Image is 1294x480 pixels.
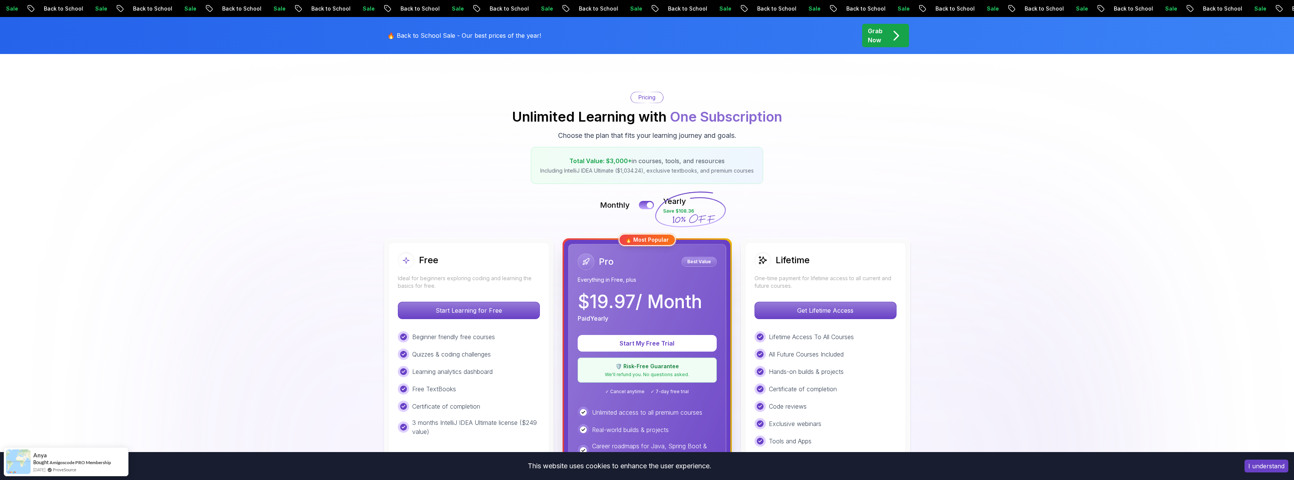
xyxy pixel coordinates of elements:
p: Paid Yearly [578,314,608,323]
p: Back to School [742,5,794,12]
p: Ideal for beginners exploring coding and learning the basics for free. [398,275,540,290]
p: Certificate of completion [412,402,480,411]
p: Sale [170,5,194,12]
h2: Lifetime [776,254,810,266]
p: Sale [1240,5,1264,12]
p: Code reviews [769,402,807,411]
p: Tools and Apps [769,437,812,446]
p: 3 months IntelliJ IDEA Ultimate license ($249 value) [412,418,540,436]
p: Grab Now [868,26,883,45]
p: Back to School [653,5,705,12]
span: One Subscription [670,108,782,125]
p: Sale [1150,5,1175,12]
p: Sale [883,5,907,12]
p: $ 19.97 / Month [578,293,702,311]
p: Sale [972,5,996,12]
h2: Free [419,254,438,266]
p: 🛡️ Risk-Free Guarantee [583,363,712,370]
span: Bought [33,459,49,465]
p: 🔥 Back to School Sale - Our best prices of the year! [387,31,541,40]
p: Including IntelliJ IDEA Ultimate ($1,034.24), exclusive textbooks, and premium courses [540,167,754,174]
p: Start My Free Trial [587,339,708,348]
p: Quizzes & coding challenges [412,350,491,359]
span: [DATE] [33,466,45,473]
p: Back to School [297,5,348,12]
p: Get Lifetime Access [755,302,896,319]
img: provesource social proof notification image [6,449,31,474]
p: Sale [1061,5,1085,12]
p: Back to School [1010,5,1061,12]
button: Start My Free Trial [578,335,717,352]
a: Amigoscode PRO Membership [49,459,111,466]
p: Back to School [832,5,883,12]
p: Unlimited access to all premium courses [592,408,702,417]
p: Back to School [921,5,972,12]
p: Sale [705,5,729,12]
p: Learning analytics dashboard [412,367,493,376]
span: ✓ 7-day free trial [651,389,689,395]
p: Back to School [386,5,437,12]
p: Sale [437,5,461,12]
h2: Pro [599,256,614,268]
a: Start My Free Trial [578,340,717,347]
p: Sale [794,5,818,12]
p: Beginner friendly free courses [412,332,495,341]
p: All Future Courses Included [769,350,844,359]
button: Start Learning for Free [398,302,540,319]
p: Sale [526,5,550,12]
p: Back to School [564,5,615,12]
p: in courses, tools, and resources [540,156,754,165]
a: ProveSource [53,466,76,473]
p: Back to School [118,5,170,12]
h2: Unlimited Learning with [512,109,782,124]
span: ✓ Cancel anytime [605,389,645,395]
p: Sale [348,5,372,12]
p: Free TextBooks [412,384,456,394]
button: Get Lifetime Access [754,302,897,319]
p: Career roadmaps for Java, Spring Boot & DevOps [592,441,717,460]
p: Lifetime Access To All Courses [769,332,854,341]
a: Get Lifetime Access [754,307,897,314]
span: Anya [33,452,47,458]
p: Sale [615,5,640,12]
a: Start Learning for Free [398,307,540,314]
button: Accept cookies [1245,460,1288,472]
p: Back to School [1188,5,1240,12]
p: Certificate of completion [769,384,837,394]
p: Back to School [475,5,526,12]
p: Back to School [29,5,80,12]
p: Pricing [638,94,656,101]
p: Start Learning for Free [398,302,540,319]
p: Sale [80,5,105,12]
p: Choose the plan that fits your learning journey and goals. [558,130,736,141]
p: Exclusive webinars [769,419,821,428]
p: One-time payment for lifetime access to all current and future courses. [754,275,897,290]
p: Hands-on builds & projects [769,367,844,376]
p: Real-world builds & projects [592,425,669,434]
span: Total Value: $3,000+ [569,157,632,165]
p: Back to School [1099,5,1150,12]
p: Sale [259,5,283,12]
p: We'll refund you. No questions asked. [583,372,712,378]
p: Best Value [683,258,716,265]
div: This website uses cookies to enhance the user experience. [6,458,1233,474]
p: Everything in Free, plus [578,276,717,284]
p: Back to School [207,5,259,12]
p: Monthly [600,200,630,210]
